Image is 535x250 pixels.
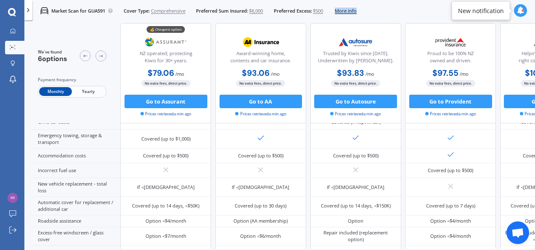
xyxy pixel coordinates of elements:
div: Option <$4/month [146,218,186,224]
img: car.f15378c7a67c060ca3f3.svg [40,7,48,15]
span: Comprehensive [151,8,185,14]
div: Award-winning home, contents and car insurance. [221,50,300,67]
div: If <[DEMOGRAPHIC_DATA] [327,184,384,191]
div: Option [348,218,363,224]
span: No extra fees, direct price. [141,80,191,87]
div: Covered (up to $500) [238,152,283,159]
span: We've found [38,49,67,55]
span: No extra fees, direct price. [331,80,380,87]
p: Market Scan for GUA591 [51,8,105,14]
div: Roadside assistance [29,215,120,227]
div: Option <$4/month [430,233,471,239]
div: Option <$7/month [146,233,186,239]
div: New vehicle replacement - total loss [29,178,120,197]
span: No extra fees, direct price. [236,80,285,87]
div: Excess-free windscreen / glass cover [29,227,120,246]
div: If <[DEMOGRAPHIC_DATA] [232,184,289,191]
span: Monthly [39,88,72,96]
span: No extra fees, direct price. [426,80,475,87]
div: Option <$4/month [430,218,471,224]
span: Preferred Sum Insured: [196,8,248,14]
b: $93.06 [242,68,270,78]
b: $97.55 [432,68,458,78]
div: Payment frequency [38,77,106,83]
div: Emergency towing, storage & transport [29,130,120,148]
span: 6 options [38,54,67,63]
div: Covered (up to 14 days, <$150K) [321,202,391,209]
span: $8,000 [249,8,263,14]
div: Accommodation costs [29,149,120,163]
a: Open chat [506,221,529,244]
span: Prices retrieved a min ago [235,111,286,117]
div: NZ operated; protecting Kiwis for 30+ years. [126,50,205,67]
img: AA.webp [238,34,283,51]
div: Proud to be 100% NZ owned and driven. [411,50,490,67]
span: More info [335,8,357,14]
span: Prices retrieved a min ago [330,111,381,117]
div: Option (AA membership) [233,218,288,224]
div: Trusted by Kiwis since [DATE]. Underwritten by [PERSON_NAME]. [316,50,395,67]
div: Covered (up to 14 days, <$50K) [132,202,199,209]
div: Covered (up to 7 days) [426,202,475,209]
img: Provident.png [428,34,473,51]
div: New notification [458,6,504,15]
button: Go to Autosure [314,95,397,108]
span: / mo [365,71,374,77]
div: Covered (up to $500) [428,167,473,174]
span: Prices retrieved a min ago [140,111,191,117]
div: Incorrect fuel use [29,163,120,178]
img: Assurant.png [144,34,188,51]
div: 💰 Cheapest option [147,27,185,33]
img: Autosure.webp [334,34,378,51]
span: Preferred Excess: [274,8,312,14]
div: Repair included (replacement option) [315,229,396,243]
span: / mo [175,71,184,77]
b: $79.06 [148,68,174,78]
div: Covered (up to $500) [143,152,188,159]
b: $93.83 [337,68,364,78]
button: Go to Assurant [124,95,207,108]
div: Covered (up to $1,000) [141,136,191,142]
span: Cover Type: [124,8,150,14]
span: / mo [460,71,469,77]
span: / mo [271,71,280,77]
button: Go to Provident [409,95,492,108]
span: Yearly [72,88,105,96]
button: Go to AA [220,95,302,108]
img: 13a55bb4e00fbd5cbbd15101684cde3a [8,193,18,203]
div: Covered (up to 30 days) [235,202,286,209]
div: If <[DEMOGRAPHIC_DATA] [137,184,195,191]
span: Prices retrieved a min ago [425,111,476,117]
span: $500 [313,8,323,14]
div: Covered (up to $500) [333,152,379,159]
div: Option <$6/month [240,233,281,239]
div: Automatic cover for replacement / additional car [29,197,120,215]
